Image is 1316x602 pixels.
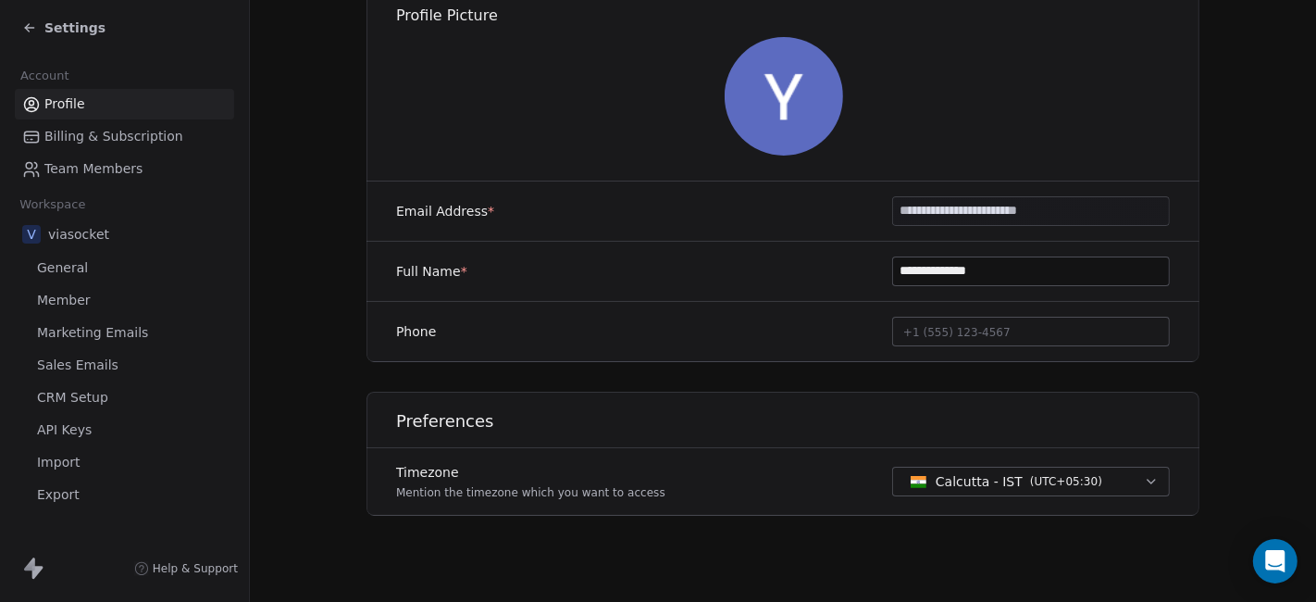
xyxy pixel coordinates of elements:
span: Marketing Emails [37,323,148,343]
label: Phone [396,322,436,341]
div: Open Intercom Messenger [1253,539,1297,583]
span: CRM Setup [37,388,108,408]
button: Calcutta - IST(UTC+05:30) [892,467,1170,496]
label: Timezone [396,463,665,482]
a: API Keys [15,415,234,445]
label: Full Name [396,262,467,281]
a: General [15,253,234,283]
button: +1 (555) 123-4567 [892,317,1170,346]
span: Account [12,62,77,90]
span: Member [37,291,91,310]
a: Help & Support [134,561,238,576]
span: Sales Emails [37,356,118,375]
span: Import [37,453,80,472]
label: Email Address [396,202,494,220]
span: Billing & Subscription [44,127,183,146]
span: Team Members [44,159,143,179]
p: Mention the timezone which you want to access [396,485,665,500]
span: Workspace [12,191,93,219]
span: viasocket [48,225,109,244]
span: General [37,258,88,278]
a: Team Members [15,154,234,184]
a: Import [15,447,234,478]
a: Profile [15,89,234,119]
span: API Keys [37,420,92,440]
a: Settings [22,19,106,37]
span: +1 (555) 123-4567 [903,326,1011,339]
span: Profile [44,94,85,114]
span: Help & Support [153,561,238,576]
span: v [22,225,41,244]
a: Member [15,285,234,316]
a: Billing & Subscription [15,121,234,152]
h1: Profile Picture [396,6,1200,26]
h1: Preferences [396,410,1200,433]
a: Marketing Emails [15,318,234,348]
span: Export [37,485,80,505]
a: Sales Emails [15,350,234,381]
a: CRM Setup [15,383,234,413]
a: Export [15,480,234,510]
span: ( UTC+05:30 ) [1030,473,1102,490]
span: Calcutta - IST [936,472,1023,491]
span: Settings [44,19,106,37]
img: FoNGGcA9Yv-PwxgXcHhaMl6ZniDHV-Enm93W09cHQis [725,37,843,156]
